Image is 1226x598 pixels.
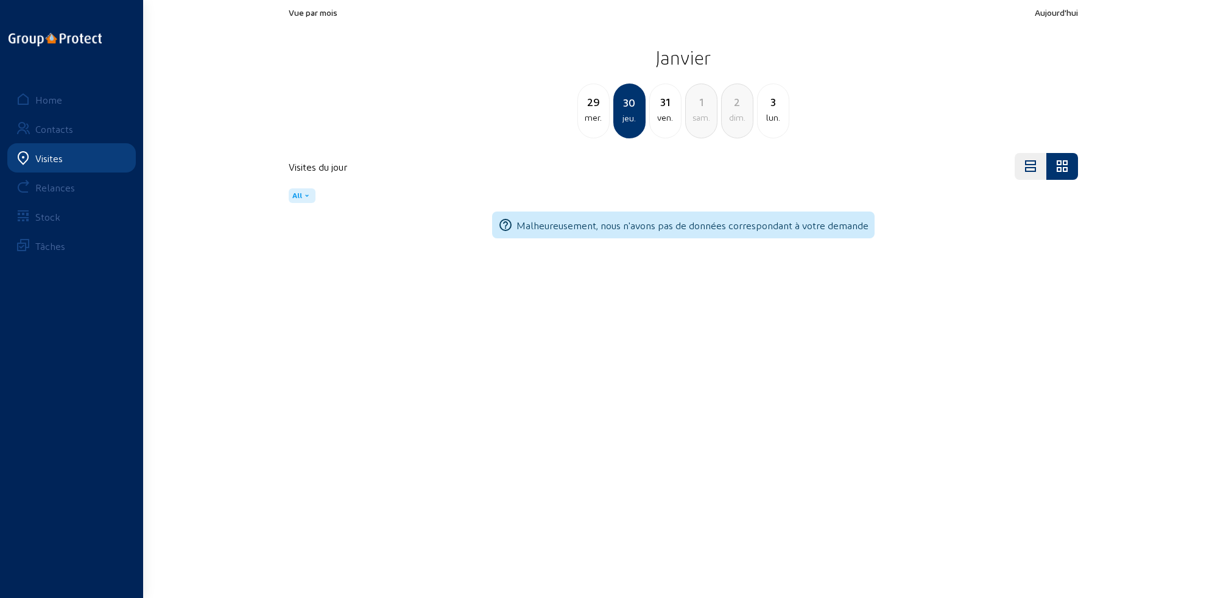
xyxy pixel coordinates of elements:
div: Tâches [35,240,65,252]
div: 30 [615,94,644,111]
span: All [292,191,302,201]
h2: Janvier [289,42,1078,73]
span: Vue par mois [289,7,337,18]
mat-icon: help_outline [498,218,513,232]
div: Visites [35,152,63,164]
a: Contacts [7,114,136,143]
div: 31 [650,93,681,110]
div: dim. [722,110,753,125]
div: Home [35,94,62,105]
div: Relances [35,182,75,193]
span: Malheureusement, nous n'avons pas de données correspondant à votre demande [516,219,868,231]
img: logo-oneline.png [9,33,102,46]
a: Home [7,85,136,114]
a: Tâches [7,231,136,260]
h4: Visites du jour [289,161,347,173]
a: Relances [7,173,136,202]
div: 1 [686,93,717,110]
div: 3 [758,93,789,110]
div: mer. [578,110,609,125]
span: Aujourd'hui [1035,7,1078,18]
a: Visites [7,143,136,173]
div: 29 [578,93,609,110]
div: Stock [35,211,60,222]
div: 2 [722,93,753,110]
div: ven. [650,110,681,125]
div: sam. [686,110,717,125]
div: Contacts [35,123,73,135]
div: lun. [758,110,789,125]
div: jeu. [615,111,644,126]
a: Stock [7,202,136,231]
